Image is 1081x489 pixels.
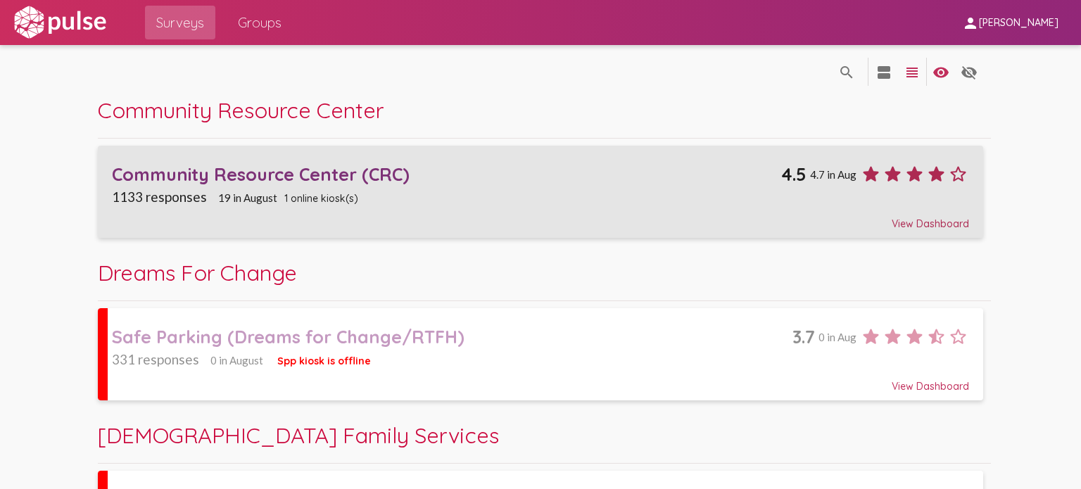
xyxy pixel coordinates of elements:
[98,421,499,449] span: [DEMOGRAPHIC_DATA] Family Services
[961,64,978,81] mat-icon: language
[833,58,861,86] button: language
[810,168,856,181] span: 4.7 in Aug
[238,10,282,35] span: Groups
[962,15,979,32] mat-icon: person
[979,17,1058,30] span: [PERSON_NAME]
[112,351,199,367] span: 331 responses
[112,163,781,185] div: Community Resource Center (CRC)
[98,308,984,400] a: Safe Parking (Dreams for Change/RTFH)3.70 in Aug331 responses0 in AugustSpp kiosk is offlineView ...
[98,96,384,124] span: Community Resource Center
[156,10,204,35] span: Surveys
[112,189,207,205] span: 1133 responses
[904,64,921,81] mat-icon: language
[951,9,1070,35] button: [PERSON_NAME]
[112,367,969,393] div: View Dashboard
[781,163,807,185] span: 4.5
[955,58,983,86] button: language
[112,326,792,348] div: Safe Parking (Dreams for Change/RTFH)
[277,355,371,367] span: Spp kiosk is offline
[218,191,277,204] span: 19 in August
[227,6,293,39] a: Groups
[898,58,926,86] button: language
[145,6,215,39] a: Surveys
[870,58,898,86] button: language
[284,192,358,205] span: 1 online kiosk(s)
[98,259,297,286] span: Dreams For Change
[210,354,263,367] span: 0 in August
[933,64,949,81] mat-icon: language
[927,58,955,86] button: language
[838,64,855,81] mat-icon: language
[11,5,108,40] img: white-logo.svg
[98,146,984,238] a: Community Resource Center (CRC)4.54.7 in Aug1133 responses19 in August1 online kiosk(s)View Dashb...
[818,331,856,343] span: 0 in Aug
[792,326,815,348] span: 3.7
[875,64,892,81] mat-icon: language
[112,205,969,230] div: View Dashboard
